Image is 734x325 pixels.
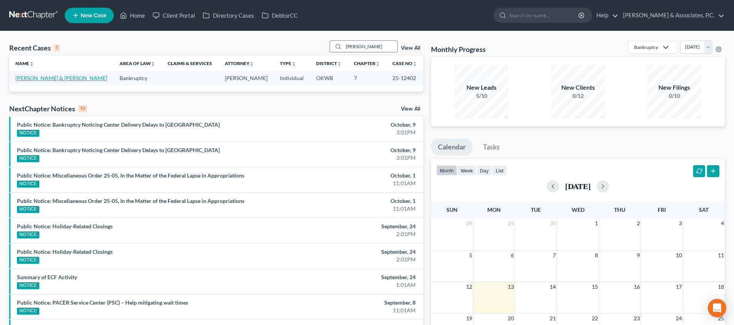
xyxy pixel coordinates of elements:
span: 15 [591,282,599,291]
span: 5 [468,251,473,260]
button: list [492,165,507,176]
button: week [457,165,476,176]
div: September, 8 [288,299,416,307]
a: View All [401,106,420,112]
div: 11:01AM [288,307,416,314]
span: Sat [699,206,709,213]
a: Nameunfold_more [15,60,34,66]
a: Home [116,8,149,22]
a: Help [593,8,618,22]
input: Search by name... [343,41,397,52]
a: Client Portal [149,8,199,22]
a: [PERSON_NAME] & [PERSON_NAME] [15,75,107,81]
div: 2:01PM [288,256,416,263]
span: 29 [507,219,515,228]
div: New Leads [455,83,508,92]
span: New Case [81,13,106,18]
input: Search by name... [509,8,579,22]
a: Public Notice: Holiday-Related Closings [17,248,113,255]
div: October, 1 [288,197,416,205]
span: 11 [717,251,725,260]
button: month [436,165,457,176]
i: unfold_more [337,62,342,66]
div: 11:01AM [288,179,416,187]
a: Districtunfold_more [316,60,342,66]
a: Typeunfold_more [280,60,296,66]
a: Tasks [476,139,507,156]
span: Tue [531,206,541,213]
div: 11:01AM [288,205,416,213]
span: 18 [717,282,725,291]
div: NOTICE [17,231,39,238]
div: New Clients [551,83,605,92]
div: 1:01AM [288,281,416,289]
a: View All [401,45,420,51]
span: 25 [717,314,725,323]
a: Area of Lawunfold_more [120,60,155,66]
div: Recent Cases [9,43,60,52]
i: unfold_more [291,62,296,66]
div: NOTICE [17,155,39,162]
div: 0/12 [551,92,605,100]
td: 7 [348,71,386,85]
span: 22 [591,314,599,323]
td: Individual [274,71,310,85]
td: Bankruptcy [113,71,162,85]
span: Thu [614,206,625,213]
span: 14 [549,282,557,291]
i: unfold_more [412,62,417,66]
span: 7 [552,251,557,260]
span: 12 [465,282,473,291]
h2: [DATE] [565,182,591,190]
span: 2 [636,219,641,228]
div: 10 [78,105,87,112]
span: 10 [675,251,683,260]
div: September, 24 [288,248,416,256]
a: Public Notice: Bankruptcy Noticing Center Delivery Delays to [GEOGRAPHIC_DATA] [17,147,220,153]
a: Summary of ECF Activity [17,274,77,280]
div: 3:01PM [288,154,416,162]
div: NOTICE [17,181,39,188]
div: October, 1 [288,172,416,179]
div: NOTICE [17,257,39,264]
a: Public Notice: Bankruptcy Noticing Center Delivery Delays to [GEOGRAPHIC_DATA] [17,121,220,128]
span: 6 [510,251,515,260]
a: Directory Cases [199,8,258,22]
span: 13 [507,282,515,291]
div: 1 [54,44,60,51]
span: Sun [446,206,458,213]
h3: Monthly Progress [431,45,486,54]
i: unfold_more [249,62,254,66]
div: 3:01PM [288,129,416,136]
span: 16 [633,282,641,291]
div: October, 9 [288,121,416,129]
span: 20 [507,314,515,323]
span: 23 [633,314,641,323]
div: 2:01PM [288,230,416,238]
a: Attorneyunfold_more [225,60,254,66]
button: day [476,165,492,176]
span: Mon [487,206,501,213]
td: OKWB [310,71,348,85]
div: Open Intercom Messenger [708,299,726,317]
span: 21 [549,314,557,323]
th: Claims & Services [162,55,218,71]
i: unfold_more [375,62,380,66]
i: unfold_more [29,62,34,66]
a: Public Notice: Holiday-Related Closings [17,223,113,230]
div: 0/10 [647,92,701,100]
a: [PERSON_NAME] & Associates, P.C. [619,8,724,22]
span: Wed [572,206,584,213]
div: NOTICE [17,308,39,315]
a: Case Nounfold_more [392,60,417,66]
div: NOTICE [17,282,39,289]
div: Bankruptcy [634,44,658,50]
span: 30 [549,219,557,228]
a: Calendar [431,139,473,156]
span: 8 [594,251,599,260]
div: September, 24 [288,223,416,230]
span: 19 [465,314,473,323]
a: DebtorCC [258,8,301,22]
div: 5/10 [455,92,508,100]
span: 9 [636,251,641,260]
